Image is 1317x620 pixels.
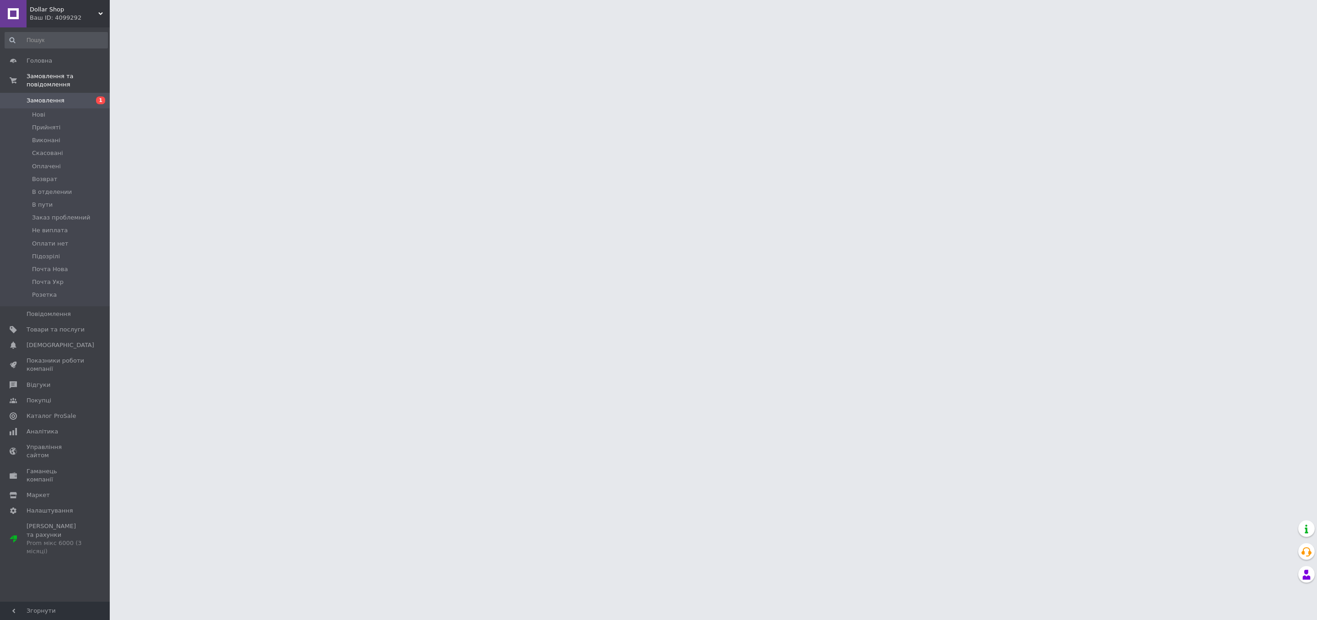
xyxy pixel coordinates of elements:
[5,32,108,48] input: Пошук
[32,291,57,299] span: Розетка
[27,57,52,65] span: Головна
[27,310,71,318] span: Повідомлення
[32,214,90,222] span: Заказ проблемний
[27,326,85,334] span: Товари та послуги
[32,226,68,235] span: Не виплата
[96,96,105,104] span: 1
[27,341,94,349] span: [DEMOGRAPHIC_DATA]
[32,278,64,286] span: Почта Укр
[27,357,85,373] span: Показники роботи компанії
[32,175,57,183] span: Возврат
[32,123,60,132] span: Прийняті
[30,14,110,22] div: Ваш ID: 4099292
[27,539,85,556] div: Prom мікс 6000 (3 місяці)
[27,396,51,405] span: Покупці
[27,507,73,515] span: Налаштування
[30,5,98,14] span: Dollar Shop
[32,149,63,157] span: Скасовані
[27,72,110,89] span: Замовлення та повідомлення
[27,381,50,389] span: Відгуки
[27,491,50,499] span: Маркет
[27,96,64,105] span: Замовлення
[27,428,58,436] span: Аналітика
[32,188,72,196] span: В отделении
[32,240,68,248] span: Оплати нет
[27,522,85,556] span: [PERSON_NAME] та рахунки
[27,412,76,420] span: Каталог ProSale
[32,111,45,119] span: Нові
[27,467,85,484] span: Гаманець компанії
[32,162,61,171] span: Оплачені
[32,136,60,144] span: Виконані
[32,265,68,273] span: Почта Нова
[32,201,53,209] span: В пути
[32,252,60,261] span: Підозрілі
[27,443,85,460] span: Управління сайтом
